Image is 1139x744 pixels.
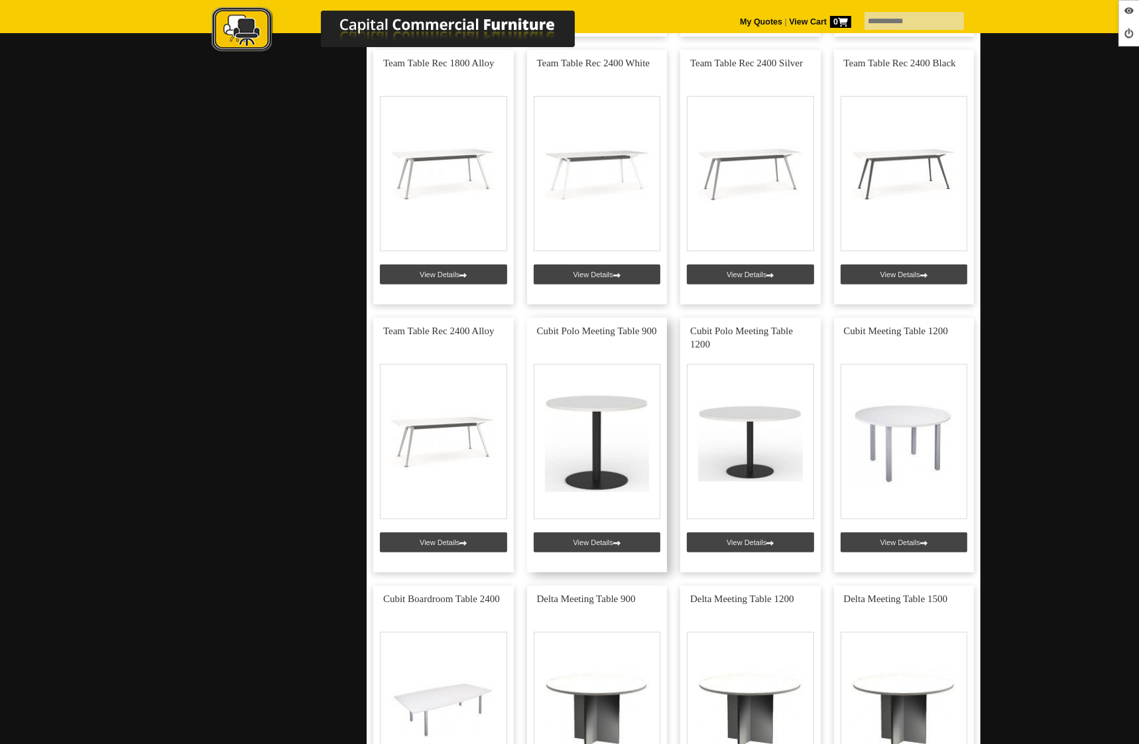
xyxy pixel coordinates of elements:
img: Capital Commercial Furniture Logo [175,7,639,55]
strong: View Cart [789,17,851,27]
a: Capital Commercial Furniture Logo [175,7,639,59]
span: 0 [830,16,851,28]
a: My Quotes [740,17,782,27]
a: View Cart0 [787,17,851,27]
